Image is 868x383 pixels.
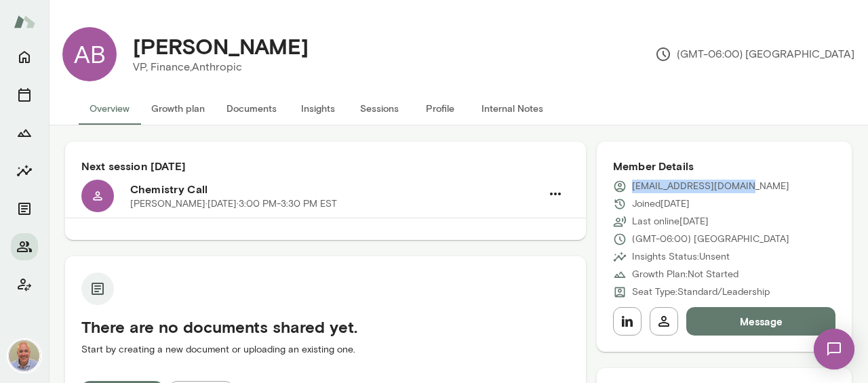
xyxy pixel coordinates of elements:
p: Seat Type: Standard/Leadership [632,285,770,299]
p: [EMAIL_ADDRESS][DOMAIN_NAME] [632,180,789,193]
p: (GMT-06:00) [GEOGRAPHIC_DATA] [632,233,789,246]
h5: There are no documents shared yet. [81,316,570,338]
button: Overview [79,92,140,125]
button: Documents [216,92,288,125]
button: Internal Notes [471,92,554,125]
button: Growth Plan [11,119,38,146]
button: Growth plan [140,92,216,125]
h6: Member Details [613,158,835,174]
button: Insights [288,92,349,125]
div: AB [62,27,117,81]
img: Mento [14,9,35,35]
button: Insights [11,157,38,184]
p: Last online [DATE] [632,215,709,228]
p: Insights Status: Unsent [632,250,730,264]
button: Message [686,307,835,336]
h6: Chemistry Call [130,181,541,197]
p: VP, Finance, Anthropic [133,59,309,75]
p: Start by creating a new document or uploading an existing one. [81,343,570,357]
button: Sessions [11,81,38,108]
p: (GMT-06:00) [GEOGRAPHIC_DATA] [655,46,854,62]
button: Client app [11,271,38,298]
p: [PERSON_NAME] · [DATE] · 3:00 PM-3:30 PM EST [130,197,337,211]
img: Marc Friedman [8,340,41,372]
h6: Next session [DATE] [81,158,570,174]
button: Sessions [349,92,410,125]
h4: [PERSON_NAME] [133,33,309,59]
button: Home [11,43,38,70]
button: Profile [410,92,471,125]
p: Growth Plan: Not Started [632,268,738,281]
button: Documents [11,195,38,222]
p: Joined [DATE] [632,197,690,211]
button: Members [11,233,38,260]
